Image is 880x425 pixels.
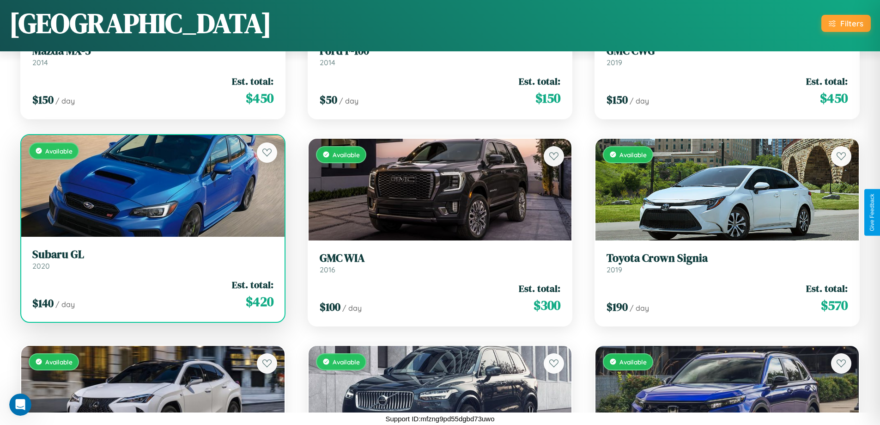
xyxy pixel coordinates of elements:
[9,4,272,42] h1: [GEOGRAPHIC_DATA]
[342,303,362,313] span: / day
[339,96,358,105] span: / day
[55,96,75,105] span: / day
[535,89,560,107] span: $ 150
[607,252,848,265] h3: Toyota Crown Signia
[534,296,560,314] span: $ 300
[607,299,628,314] span: $ 190
[246,89,273,107] span: $ 450
[806,74,848,88] span: Est. total:
[320,44,561,58] h3: Ford F-100
[806,282,848,295] span: Est. total:
[55,300,75,309] span: / day
[840,18,863,28] div: Filters
[9,394,31,416] iframe: Intercom live chat
[32,248,273,261] h3: Subaru GL
[630,303,649,313] span: / day
[32,44,273,58] h3: Mazda MX-5
[320,44,561,67] a: Ford F-1002014
[821,296,848,314] span: $ 570
[333,151,360,159] span: Available
[320,58,335,67] span: 2014
[246,292,273,311] span: $ 420
[32,58,48,67] span: 2014
[607,44,848,67] a: GMC CWG2019
[320,252,561,274] a: GMC WIA2016
[869,194,875,231] div: Give Feedback
[320,265,335,274] span: 2016
[320,299,340,314] span: $ 100
[232,278,273,291] span: Est. total:
[320,252,561,265] h3: GMC WIA
[820,89,848,107] span: $ 450
[607,58,622,67] span: 2019
[45,358,73,366] span: Available
[607,92,628,107] span: $ 150
[32,296,54,311] span: $ 140
[32,248,273,271] a: Subaru GL2020
[519,74,560,88] span: Est. total:
[519,282,560,295] span: Est. total:
[333,358,360,366] span: Available
[630,96,649,105] span: / day
[320,92,337,107] span: $ 50
[619,358,647,366] span: Available
[32,44,273,67] a: Mazda MX-52014
[821,15,871,32] button: Filters
[32,261,50,271] span: 2020
[385,413,494,425] p: Support ID: mfzng9pd55dgbd73uwo
[232,74,273,88] span: Est. total:
[619,151,647,159] span: Available
[607,252,848,274] a: Toyota Crown Signia2019
[32,92,54,107] span: $ 150
[45,147,73,155] span: Available
[607,265,622,274] span: 2019
[607,44,848,58] h3: GMC CWG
